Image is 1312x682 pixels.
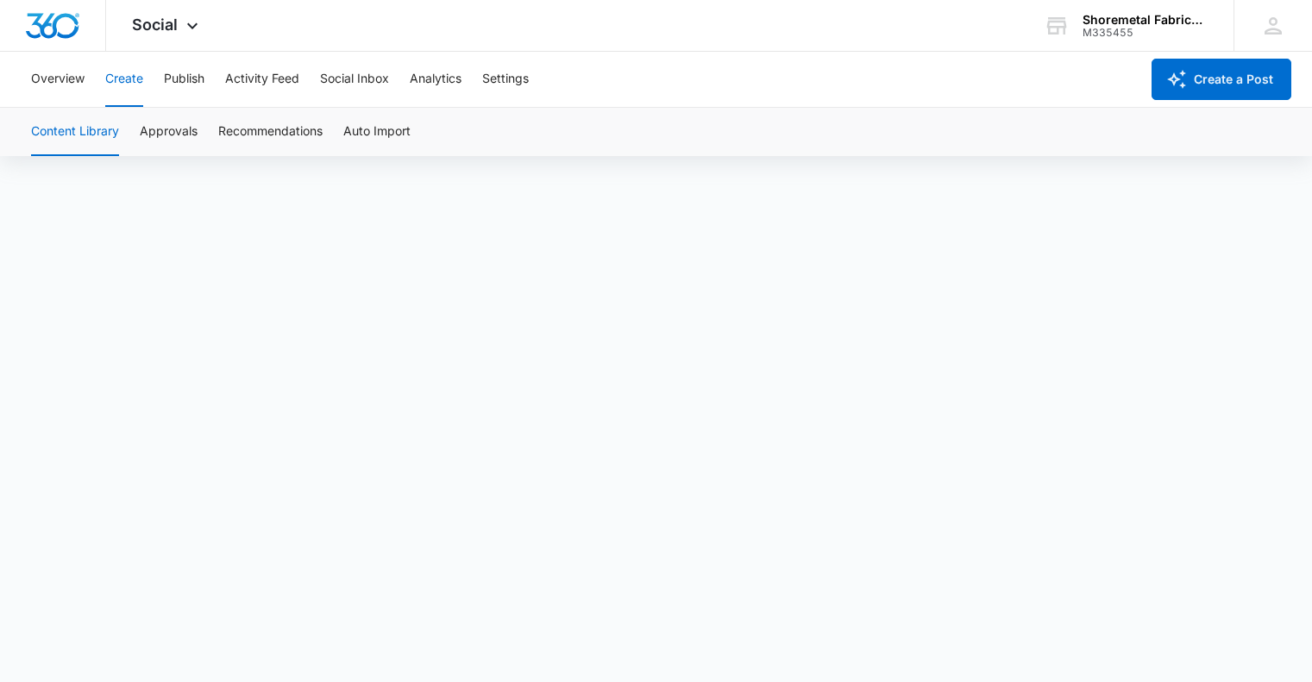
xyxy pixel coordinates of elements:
button: Recommendations [218,108,323,156]
button: Approvals [140,108,198,156]
button: Auto Import [343,108,411,156]
button: Overview [31,52,85,107]
button: Content Library [31,108,119,156]
button: Create a Post [1152,59,1291,100]
button: Social Inbox [320,52,389,107]
div: account id [1083,27,1208,39]
button: Publish [164,52,204,107]
button: Create [105,52,143,107]
button: Settings [482,52,529,107]
button: Activity Feed [225,52,299,107]
div: account name [1083,13,1208,27]
button: Analytics [410,52,461,107]
span: Social [132,16,178,34]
